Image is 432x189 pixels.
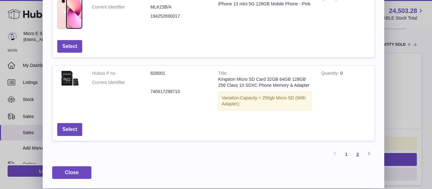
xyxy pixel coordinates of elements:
[317,66,374,118] td: 0
[65,170,79,175] span: Close
[151,70,209,76] dd: 828001
[57,70,83,86] img: Kingston Micro SD Card 32GB 64GB 128GB 256 Class 10 SDXC Phone Memory & Adapter
[321,71,340,77] strong: Quantity
[151,4,209,10] dd: MLK23B/A
[92,80,151,86] dt: Current Identifier
[52,166,91,179] button: Close
[92,4,151,10] dt: Current Identifier
[341,149,352,160] a: 1
[57,40,82,53] button: Select
[218,71,228,77] strong: Title
[218,1,312,7] div: iPhone 13 mini 5G 128GB Mobile Phone - Pink
[57,123,82,136] button: Select
[222,95,305,106] span: Capacity = 256gb Micro SD (With Adapter);
[218,76,312,88] div: Kingston Micro SD Card 32GB 64GB 128GB 256 Class 10 SDXC Phone Memory & Adapter
[151,89,209,95] dd: 740617298710
[352,149,363,160] a: 2
[151,13,209,19] dd: 194252690017
[218,92,312,110] div: Variation:
[92,70,151,76] dt: Huboo P no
